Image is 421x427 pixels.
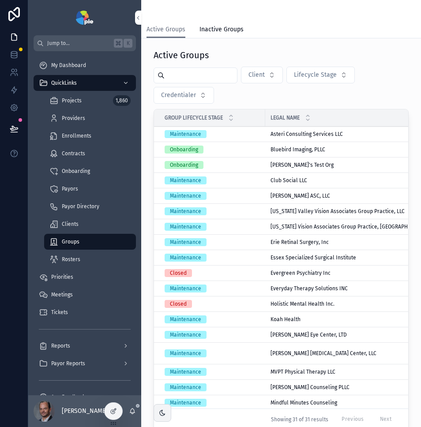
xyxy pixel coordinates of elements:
[170,383,201,391] div: Maintenance
[165,399,260,407] a: Maintenance
[170,161,198,169] div: Onboarding
[165,146,260,154] a: Onboarding
[165,349,260,357] a: Maintenance
[62,221,79,228] span: Clients
[286,67,355,83] button: Select Button
[165,130,260,138] a: Maintenance
[34,35,136,51] button: Jump to...K
[34,287,136,303] a: Meetings
[170,399,201,407] div: Maintenance
[271,399,337,406] span: Mindful Minutes Counseling
[271,316,301,323] span: Koah Health
[34,269,136,285] a: Priorities
[34,75,136,91] a: QuickLinks
[147,25,185,34] span: Active Groups
[51,62,86,69] span: My Dashboard
[34,57,136,73] a: My Dashboard
[271,270,331,277] span: Evergreen Psychiatry Inc
[51,309,68,316] span: Tickets
[161,91,196,100] span: Credentialer
[44,163,136,179] a: Onboarding
[154,87,214,104] button: Select Button
[170,192,201,200] div: Maintenance
[271,331,347,338] span: [PERSON_NAME] Eye Center, LTD
[170,254,201,262] div: Maintenance
[165,300,260,308] a: Closed
[271,114,300,121] span: Legal Name
[47,40,110,47] span: Jump to...
[170,207,201,215] div: Maintenance
[62,150,85,157] span: Contracts
[170,300,187,308] div: Closed
[165,285,260,292] a: Maintenance
[62,238,79,245] span: Groups
[170,130,201,138] div: Maintenance
[271,254,356,261] span: Essex Specialized Surgical Institute
[44,110,136,126] a: Providers
[165,176,260,184] a: Maintenance
[170,285,201,292] div: Maintenance
[165,238,260,246] a: Maintenance
[170,269,187,277] div: Closed
[51,360,85,367] span: Payor Reports
[271,416,328,423] span: Showing 31 of 31 results
[271,146,325,153] span: Bluebird Imaging, PLLC
[62,168,90,175] span: Onboarding
[165,254,260,262] a: Maintenance
[147,22,185,38] a: Active Groups
[170,223,201,231] div: Maintenance
[44,234,136,250] a: Groups
[271,285,348,292] span: Everyday Therapy Solutions INC
[165,383,260,391] a: Maintenance
[271,131,343,138] span: Asteri Consulting Services LLC
[170,331,201,339] div: Maintenance
[165,207,260,215] a: Maintenance
[165,368,260,376] a: Maintenance
[271,350,376,357] span: [PERSON_NAME] [MEDICAL_DATA] Center, LLC
[271,239,329,246] span: Erie Retinal Surgery, Inc
[165,331,260,339] a: Maintenance
[199,22,244,39] a: Inactive Groups
[44,146,136,161] a: Contracts
[51,273,73,281] span: Priorities
[248,71,265,79] span: Client
[170,368,201,376] div: Maintenance
[62,115,85,122] span: Providers
[34,304,136,320] a: Tickets
[51,291,73,298] span: Meetings
[294,71,337,79] span: Lifecycle Stage
[165,114,223,121] span: Group Lifecycle Stage
[170,238,201,246] div: Maintenance
[271,177,307,184] span: Club Social LLC
[62,132,91,139] span: Enrollments
[199,25,244,34] span: Inactive Groups
[34,356,136,371] a: Payor Reports
[170,315,201,323] div: Maintenance
[165,315,260,323] a: Maintenance
[51,393,85,401] span: App Feedback
[44,93,136,109] a: Projects1,860
[51,342,70,349] span: Reports
[170,349,201,357] div: Maintenance
[76,11,93,25] img: App logo
[165,161,260,169] a: Onboarding
[170,176,201,184] div: Maintenance
[170,146,198,154] div: Onboarding
[154,49,209,61] h1: Active Groups
[44,181,136,197] a: Payors
[28,51,141,395] div: scrollable content
[62,407,108,416] p: [PERSON_NAME]
[62,203,99,210] span: Payor Directory
[62,97,82,104] span: Projects
[34,338,136,354] a: Reports
[271,384,350,391] span: [PERSON_NAME] Counseling PLLC
[165,269,260,277] a: Closed
[62,185,78,192] span: Payors
[44,128,136,144] a: Enrollments
[241,67,283,83] button: Select Button
[62,256,80,263] span: Rosters
[113,95,131,106] div: 1,860
[165,192,260,200] a: Maintenance
[271,368,335,375] span: MVPT Physical Therapy LLC
[34,389,136,405] a: App Feedback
